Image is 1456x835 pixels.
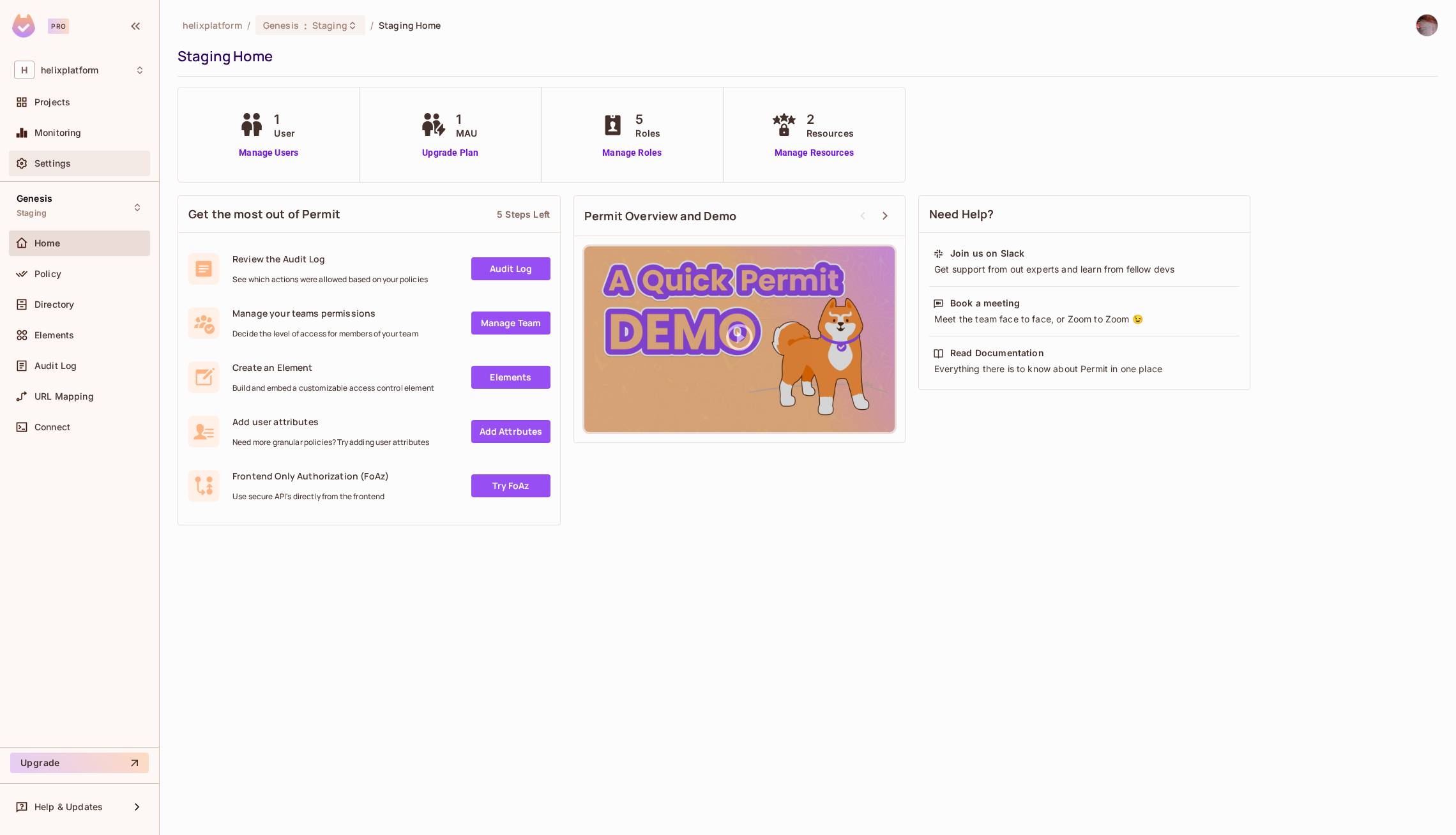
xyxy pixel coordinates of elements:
[34,299,74,310] span: Directory
[34,128,82,138] span: Monitoring
[471,366,550,389] a: Elements
[312,19,347,31] span: Staging
[232,383,434,393] span: Build and embed a customizable access control element
[34,97,70,107] span: Projects
[12,14,35,38] img: SReyMgAAAABJRU5ErkJggg==
[807,126,854,140] span: Resources
[34,238,61,248] span: Home
[584,208,737,224] span: Permit Overview and Demo
[635,110,660,129] span: 5
[635,126,660,140] span: Roles
[41,65,98,75] span: Workspace: helixplatform
[34,802,103,812] span: Help & Updates
[232,361,434,373] span: Create an Element
[456,110,477,129] span: 1
[34,158,71,169] span: Settings
[188,206,340,222] span: Get the most out of Permit
[768,146,860,160] a: Manage Resources
[178,47,1432,66] div: Staging Home
[232,470,389,482] span: Frontend Only Authorization (FoAz)
[17,208,47,218] span: Staging
[950,297,1020,310] div: Book a meeting
[418,146,483,160] a: Upgrade Plan
[34,330,74,340] span: Elements
[232,275,428,285] span: See which actions were allowed based on your policies
[17,193,52,204] span: Genesis
[471,474,550,497] a: Try FoAz
[274,110,295,129] span: 1
[370,19,374,31] li: /
[34,391,94,402] span: URL Mapping
[471,420,550,443] a: Add Attrbutes
[950,247,1024,260] div: Join us on Slack
[14,61,34,79] span: H
[263,19,299,31] span: Genesis
[929,206,994,222] span: Need Help?
[274,126,295,140] span: User
[10,753,149,773] button: Upgrade
[597,146,667,160] a: Manage Roles
[456,126,477,140] span: MAU
[232,253,428,265] span: Review the Audit Log
[236,146,301,160] a: Manage Users
[303,20,308,31] span: :
[232,307,418,319] span: Manage your teams permissions
[471,257,550,280] a: Audit Log
[247,19,250,31] li: /
[183,19,242,31] span: the active workspace
[232,492,389,502] span: Use secure API's directly from the frontend
[48,19,69,34] div: Pro
[497,208,550,220] div: 5 Steps Left
[34,422,70,432] span: Connect
[34,361,77,371] span: Audit Log
[232,329,418,339] span: Decide the level of access for members of your team
[933,313,1236,326] div: Meet the team face to face, or Zoom to Zoom 😉
[807,110,854,129] span: 2
[232,437,429,448] span: Need more granular policies? Try adding user attributes
[933,263,1236,276] div: Get support from out experts and learn from fellow devs
[232,416,429,428] span: Add user attributes
[34,269,61,279] span: Policy
[933,363,1236,375] div: Everything there is to know about Permit in one place
[471,312,550,335] a: Manage Team
[950,347,1044,359] div: Read Documentation
[1416,15,1437,36] img: David Earl
[379,19,441,31] span: Staging Home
